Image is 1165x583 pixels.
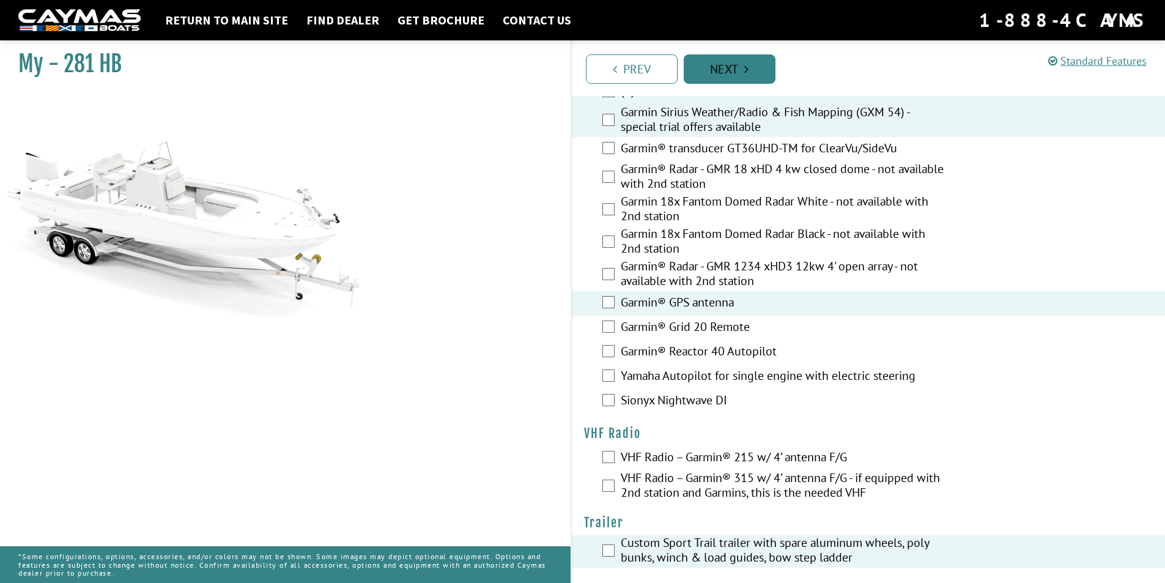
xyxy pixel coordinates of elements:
[621,194,947,226] label: Garmin 18x Fantom Domed Radar White - not available with 2nd station
[18,546,552,583] p: *Some configurations, options, accessories, and/or colors may not be shown. Some images may depic...
[18,9,141,32] img: white-logo-c9c8dbefe5ff5ceceb0f0178aa75bf4bb51f6bca0971e226c86eb53dfe498488.png
[621,226,947,259] label: Garmin 18x Fantom Domed Radar Black - not available with 2nd station
[979,7,1147,34] div: 1-888-4CAYMAS
[391,12,490,28] a: Get Brochure
[621,450,947,467] label: VHF Radio – Garmin® 215 w/ 4’ antenna F/G
[584,515,1153,530] h4: Trailer
[586,54,678,84] a: Prev
[621,141,947,158] label: Garmin® transducer GT36UHD-TM for ClearVu/SideVu
[621,259,947,291] label: Garmin® Radar - GMR 1234 xHD3 12kw 4' open array - not available with 2nd station
[621,295,947,313] label: Garmin® GPS antenna
[497,12,577,28] a: Contact Us
[18,50,540,78] h1: My - 281 HB
[621,105,947,137] label: Garmin Sirius Weather/Radio & Fish Mapping (GXM 54) - special trial offers available
[621,535,947,568] label: Custom Sport Trail trailer with spare aluminum wheels, poly bunks, winch & load guides, bow step ...
[684,54,775,84] a: Next
[159,12,294,28] a: Return to main site
[300,12,385,28] a: Find Dealer
[621,162,947,194] label: Garmin® Radar - GMR 18 xHD 4 kw closed dome - not available with 2nd station
[621,368,947,386] label: Yamaha Autopilot for single engine with electric steering
[1048,54,1147,68] a: Standard Features
[621,344,947,362] label: Garmin® Reactor 40 Autopilot
[621,470,947,503] label: VHF Radio – Garmin® 315 w/ 4’ antenna F/G - if equipped with 2nd station and Garmins, this is the...
[584,426,1153,441] h4: VHF Radio
[621,393,947,410] label: Sionyx Nightwave DI
[621,319,947,337] label: Garmin® Grid 20 Remote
